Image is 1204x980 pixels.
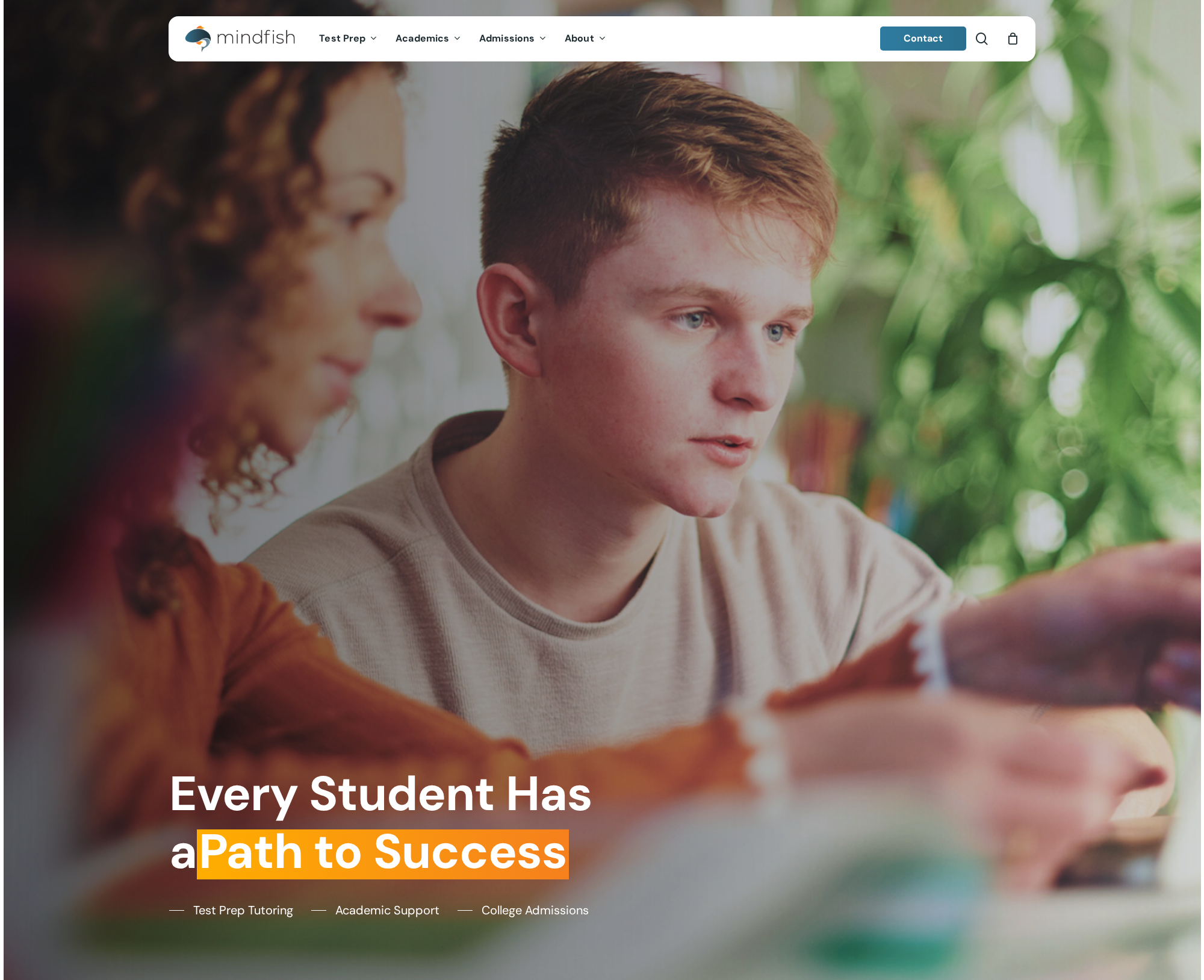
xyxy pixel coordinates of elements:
span: About [565,32,594,45]
nav: Main Menu [310,16,615,61]
em: Path to Success [197,820,569,883]
h1: Every Student Has a [169,765,594,881]
a: Admissions [470,34,556,44]
span: Admissions [479,32,535,45]
span: Test Prep Tutoring [193,901,293,919]
a: Academic Support [311,901,439,919]
a: College Admissions [458,901,589,919]
span: Academics [396,32,449,45]
span: College Admissions [482,901,589,919]
span: Contact [904,32,943,45]
span: Test Prep [319,32,365,45]
a: Test Prep Tutoring [169,901,293,919]
a: About [556,34,615,44]
a: Test Prep [310,34,386,44]
header: Main Menu [169,16,1035,61]
a: Academics [386,34,470,44]
a: Contact [880,27,967,51]
span: Academic Support [335,901,439,919]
